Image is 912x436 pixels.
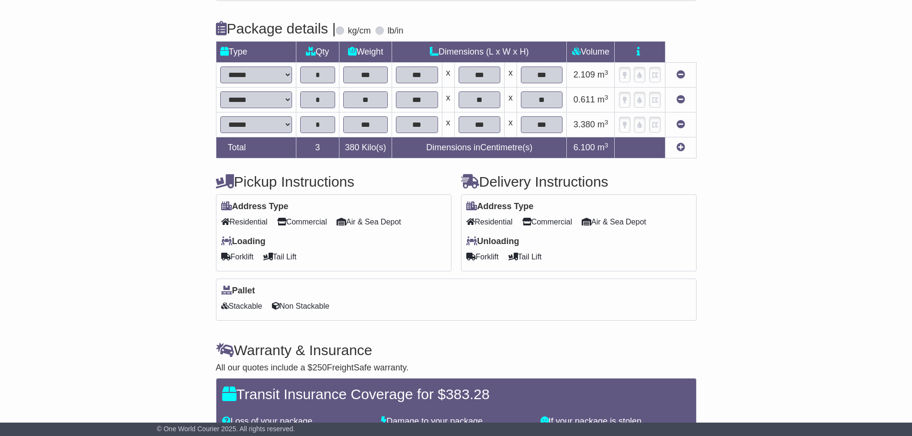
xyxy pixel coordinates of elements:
span: 250 [313,363,327,372]
h4: Delivery Instructions [461,174,697,190]
td: Qty [296,42,339,63]
div: All our quotes include a $ FreightSafe warranty. [216,363,697,373]
label: Loading [221,236,266,247]
span: m [597,143,608,152]
a: Add new item [676,143,685,152]
td: Weight [339,42,392,63]
span: Air & Sea Depot [337,214,401,229]
span: 0.611 [574,95,595,104]
span: Commercial [522,214,572,229]
td: Volume [567,42,615,63]
span: m [597,95,608,104]
span: Stackable [221,299,262,313]
h4: Warranty & Insurance [216,342,697,358]
td: Dimensions in Centimetre(s) [392,137,567,158]
td: Dimensions (L x W x H) [392,42,567,63]
sup: 3 [605,119,608,126]
span: Tail Lift [508,249,542,264]
span: 383.28 [446,386,490,402]
h4: Transit Insurance Coverage for $ [222,386,690,402]
span: Residential [466,214,513,229]
td: x [442,112,454,137]
td: x [442,63,454,88]
span: Non Stackable [272,299,329,313]
span: m [597,70,608,79]
span: 3.380 [574,120,595,129]
span: © One World Courier 2025. All rights reserved. [157,425,295,433]
span: 380 [345,143,360,152]
label: kg/cm [348,26,371,36]
sup: 3 [605,69,608,76]
td: Total [216,137,296,158]
td: Type [216,42,296,63]
h4: Package details | [216,21,336,36]
span: Commercial [277,214,327,229]
span: 6.100 [574,143,595,152]
td: Kilo(s) [339,137,392,158]
td: x [442,88,454,112]
span: Forklift [221,249,254,264]
td: 3 [296,137,339,158]
a: Remove this item [676,95,685,104]
div: Damage to your package [376,416,536,427]
td: x [504,112,517,137]
span: Residential [221,214,268,229]
h4: Pickup Instructions [216,174,451,190]
label: Address Type [466,201,534,212]
label: Unloading [466,236,519,247]
sup: 3 [605,94,608,101]
span: Air & Sea Depot [582,214,646,229]
div: If your package is stolen [536,416,695,427]
a: Remove this item [676,120,685,129]
span: m [597,120,608,129]
td: x [504,63,517,88]
sup: 3 [605,142,608,149]
span: 2.109 [574,70,595,79]
label: Pallet [221,286,255,296]
label: lb/in [387,26,403,36]
label: Address Type [221,201,289,212]
td: x [504,88,517,112]
span: Tail Lift [263,249,297,264]
div: Loss of your package [217,416,377,427]
a: Remove this item [676,70,685,79]
span: Forklift [466,249,499,264]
